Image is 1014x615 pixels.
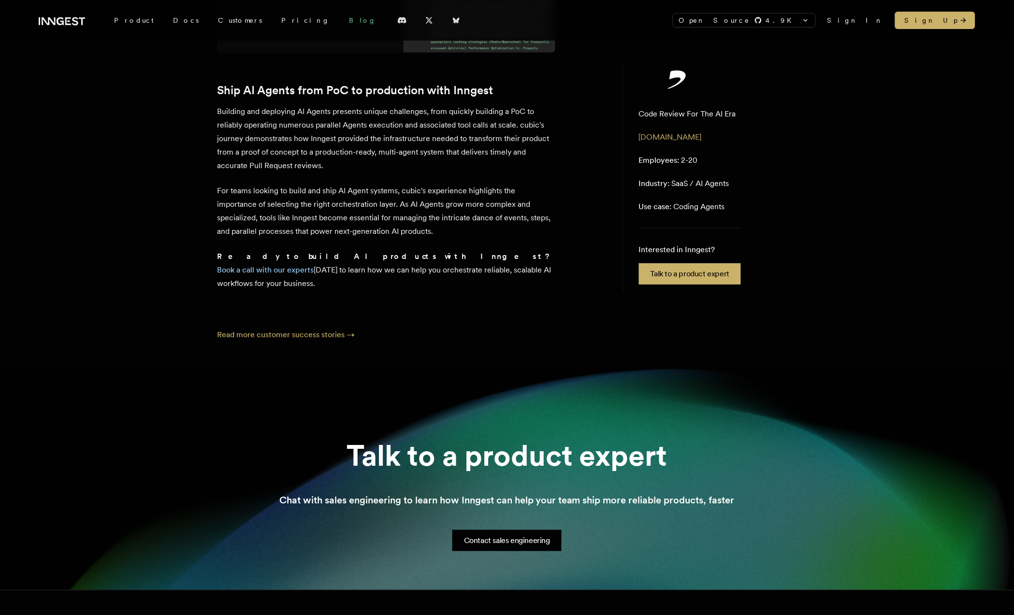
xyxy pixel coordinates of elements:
[639,108,736,120] p: Code Review For The AI Era
[163,12,208,29] a: Docs
[766,15,798,25] span: 4.9 K
[217,184,555,238] p: For teams looking to build and ship AI Agent systems, cubic's experience highlights the importanc...
[391,13,413,28] a: Discord
[639,155,698,166] p: 2-20
[639,201,725,213] p: Coding Agents
[339,12,386,29] a: Blog
[446,13,467,28] a: Bluesky
[639,244,741,256] p: Interested in Inngest?
[639,178,729,189] p: SaaS / AI Agents
[279,493,735,507] p: Chat with sales engineering to learn how Inngest can help your team ship more reliable products, ...
[272,12,339,29] a: Pricing
[639,156,680,165] span: Employees:
[639,263,741,285] a: Talk to a product expert
[827,15,884,25] a: Sign In
[217,105,555,172] p: Building and deploying AI Agents presents unique challenges, from quickly building a PoC to relia...
[419,13,440,28] a: X
[895,12,975,29] a: Sign Up
[639,202,672,211] span: Use case:
[347,441,667,470] h2: Talk to a product expert
[208,12,272,29] a: Customers
[104,12,163,29] div: Product
[639,132,702,142] a: [DOMAIN_NAME]
[217,84,493,97] a: Ship AI Agents from PoC to production with Inngest
[639,70,716,89] img: cubic's logo
[217,330,355,339] a: Read more customer success stories →
[217,252,552,261] strong: Ready to build AI products with Inngest?
[217,250,555,290] p: [DATE] to learn how we can help you orchestrate reliable, scalable AI workflows for your business.
[452,530,562,551] a: Contact sales engineering
[217,265,314,274] a: Book a call with our experts
[679,15,751,25] span: Open Source
[639,179,670,188] span: Industry:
